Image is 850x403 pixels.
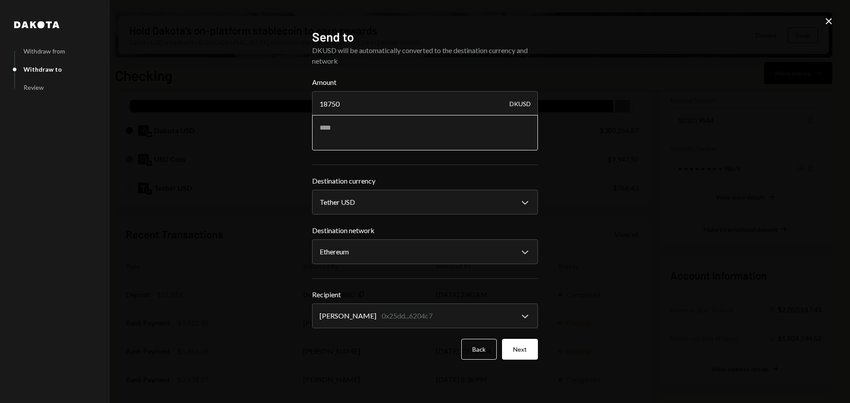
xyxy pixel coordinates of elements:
[23,84,44,91] div: Review
[312,225,538,236] label: Destination network
[312,91,538,116] input: Enter amount
[23,47,65,55] div: Withdraw from
[312,190,538,215] button: Destination currency
[312,289,538,300] label: Recipient
[502,339,538,360] button: Next
[510,91,531,116] div: DKUSD
[312,77,538,88] label: Amount
[312,303,538,328] button: Recipient
[312,239,538,264] button: Destination network
[312,176,538,186] label: Destination currency
[382,311,433,321] div: 0x25dd...6204c7
[312,28,538,46] h2: Send to
[312,45,538,66] div: DKUSD will be automatically converted to the destination currency and network
[23,65,62,73] div: Withdraw to
[461,339,497,360] button: Back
